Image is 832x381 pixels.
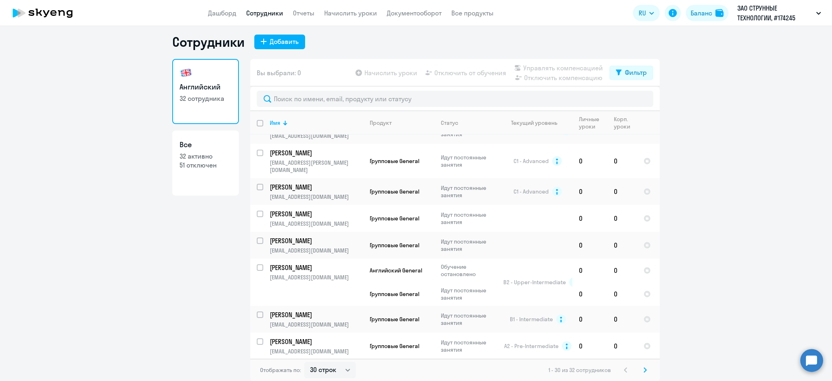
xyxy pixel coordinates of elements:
[180,82,232,92] h3: Английский
[270,119,280,126] div: Имя
[572,205,607,232] td: 0
[607,282,637,306] td: 0
[503,279,566,286] span: B2 - Upper-Intermediate
[572,259,607,282] td: 0
[370,188,419,195] span: Групповые General
[270,263,363,272] a: [PERSON_NAME]
[572,306,607,333] td: 0
[370,157,419,165] span: Групповые General
[625,67,647,77] div: Фильтр
[260,366,301,374] span: Отображать по:
[270,236,362,245] p: [PERSON_NAME]
[441,119,458,126] div: Статус
[579,115,607,130] div: Личные уроки
[513,157,549,165] span: C1 - Advanced
[257,68,301,78] span: Вы выбрали: 0
[387,9,442,17] a: Документооборот
[451,9,494,17] a: Все продукты
[270,321,363,328] p: [EMAIL_ADDRESS][DOMAIN_NAME]
[370,316,419,323] span: Групповые General
[607,205,637,232] td: 0
[548,366,611,374] span: 1 - 30 из 32 сотрудников
[370,215,419,222] span: Групповые General
[270,236,363,245] a: [PERSON_NAME]
[607,178,637,205] td: 0
[270,310,363,319] a: [PERSON_NAME]
[172,34,245,50] h1: Сотрудники
[733,3,825,23] button: ЗАО СТРУННЫЕ ТЕХНОЛОГИИ, #174245
[572,144,607,178] td: 0
[503,119,572,126] div: Текущий уровень
[270,37,299,46] div: Добавить
[270,274,363,281] p: [EMAIL_ADDRESS][DOMAIN_NAME]
[270,148,363,157] a: [PERSON_NAME]
[246,9,283,17] a: Сотрудники
[513,188,549,195] span: C1 - Advanced
[270,247,363,254] p: [EMAIL_ADDRESS][DOMAIN_NAME]
[639,8,646,18] span: RU
[180,66,193,79] img: english
[441,211,496,226] p: Идут постоянные занятия
[180,94,232,103] p: 32 сотрудника
[510,316,553,323] span: B1 - Intermediate
[607,259,637,282] td: 0
[208,9,236,17] a: Дашборд
[172,131,239,196] a: Все32 активно51 отключен
[607,232,637,259] td: 0
[270,159,363,174] p: [EMAIL_ADDRESS][PERSON_NAME][DOMAIN_NAME]
[270,183,362,192] p: [PERSON_NAME]
[572,232,607,259] td: 0
[270,132,363,139] p: [EMAIL_ADDRESS][DOMAIN_NAME]
[607,144,637,178] td: 0
[441,154,496,168] p: Идут постоянные занятия
[254,35,305,49] button: Добавить
[270,348,363,355] p: [EMAIL_ADDRESS][DOMAIN_NAME]
[609,65,653,80] button: Фильтр
[172,59,239,124] a: Английский32 сотрудника
[270,148,362,157] p: [PERSON_NAME]
[180,139,232,150] h3: Все
[715,9,724,17] img: balance
[370,290,419,298] span: Групповые General
[607,333,637,359] td: 0
[270,337,362,346] p: [PERSON_NAME]
[441,184,496,199] p: Идут постоянные занятия
[257,91,653,107] input: Поиск по имени, email, продукту или статусу
[370,267,422,274] span: Английский General
[691,8,712,18] div: Баланс
[270,310,362,319] p: [PERSON_NAME]
[180,152,232,161] p: 32 активно
[633,5,660,21] button: RU
[572,333,607,359] td: 0
[370,242,419,249] span: Групповые General
[441,312,496,327] p: Идут постоянные занятия
[270,209,363,218] a: [PERSON_NAME]
[324,9,377,17] a: Начислить уроки
[441,238,496,253] p: Идут постоянные занятия
[180,161,232,170] p: 51 отключен
[270,263,362,272] p: [PERSON_NAME]
[572,282,607,306] td: 0
[270,337,363,346] a: [PERSON_NAME]
[511,119,557,126] div: Текущий уровень
[686,5,728,21] button: Балансbalance
[293,9,314,17] a: Отчеты
[270,220,363,227] p: [EMAIL_ADDRESS][DOMAIN_NAME]
[270,209,362,218] p: [PERSON_NAME]
[607,306,637,333] td: 0
[441,339,496,353] p: Идут постоянные занятия
[270,119,363,126] div: Имя
[504,342,559,350] span: A2 - Pre-Intermediate
[270,193,363,200] p: [EMAIL_ADDRESS][DOMAIN_NAME]
[370,342,419,350] span: Групповые General
[572,178,607,205] td: 0
[370,119,392,126] div: Продукт
[737,3,813,23] p: ЗАО СТРУННЫЕ ТЕХНОЛОГИИ, #174245
[441,263,496,278] p: Обучение остановлено
[614,115,637,130] div: Корп. уроки
[441,287,496,301] p: Идут постоянные занятия
[270,183,363,192] a: [PERSON_NAME]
